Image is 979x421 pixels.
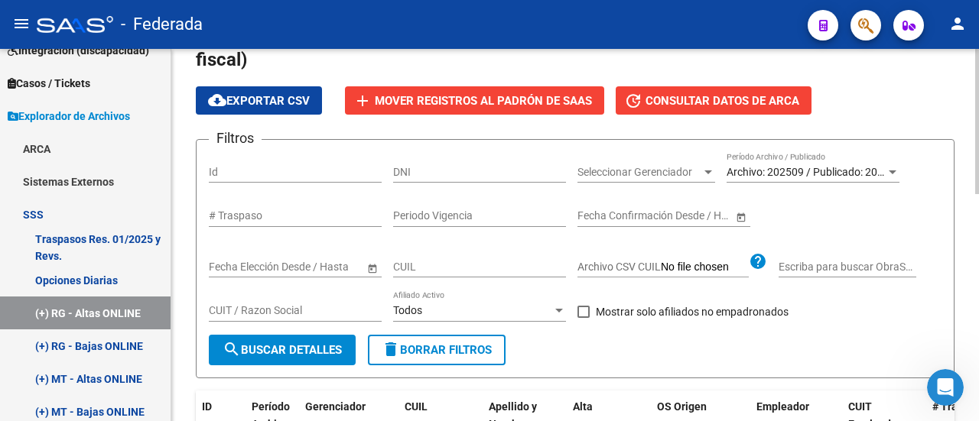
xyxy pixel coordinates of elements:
[393,304,422,316] span: Todos
[278,261,353,274] input: Fecha fin
[8,75,90,92] span: Casos / Tickets
[577,209,633,222] input: Fecha inicio
[756,400,809,413] span: Empleador
[208,94,310,108] span: Exportar CSV
[577,166,701,179] span: Seleccionar Gerenciador
[573,400,593,413] span: Alta
[208,91,226,109] mat-icon: cloud_download
[646,94,799,108] span: Consultar datos de ARCA
[948,15,967,33] mat-icon: person
[209,128,262,149] h3: Filtros
[727,166,902,178] span: Archivo: 202509 / Publicado: 202508
[375,94,592,108] span: Mover registros al PADRÓN de SAAS
[661,261,749,274] input: Archivo CSV CUIL
[749,252,767,270] mat-icon: help
[616,86,811,115] button: Consultar datos de ARCA
[12,15,31,33] mat-icon: menu
[368,335,506,365] button: Borrar Filtros
[382,343,492,357] span: Borrar Filtros
[405,400,428,413] span: CUIL
[657,400,707,413] span: OS Origen
[364,260,380,276] button: Open calendar
[8,42,149,59] span: Integración (discapacidad)
[209,335,356,365] button: Buscar Detalles
[305,400,366,413] span: Gerenciador
[927,369,964,406] iframe: Intercom live chat
[596,303,789,321] span: Mostrar solo afiliados no empadronados
[223,340,241,358] mat-icon: search
[121,8,203,41] span: - Federada
[202,400,212,413] span: ID
[209,261,265,274] input: Fecha inicio
[646,209,721,222] input: Fecha fin
[8,108,130,125] span: Explorador de Archivos
[353,92,372,110] mat-icon: add
[577,261,661,273] span: Archivo CSV CUIL
[345,86,604,115] button: Mover registros al PADRÓN de SAAS
[382,340,400,358] mat-icon: delete
[196,86,322,115] button: Exportar CSV
[733,209,749,225] button: Open calendar
[624,92,642,110] mat-icon: update
[223,343,342,357] span: Buscar Detalles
